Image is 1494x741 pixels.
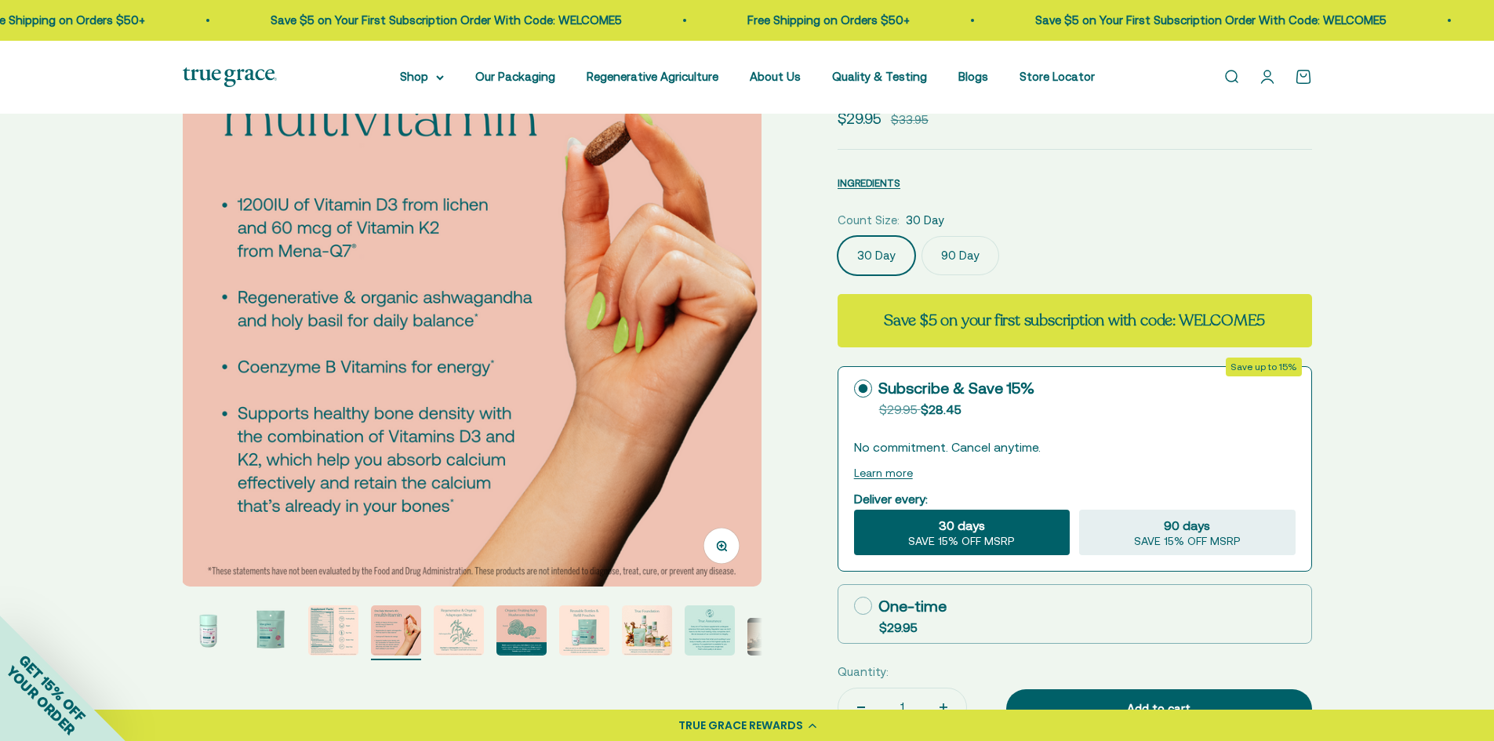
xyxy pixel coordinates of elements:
[308,605,358,656] img: Fruiting Body Vegan Soy Free Gluten Free Dairy Free
[183,605,233,656] img: Daily Multivitamin for Immune Support, Energy, Daily Balance, and Healthy Bone Support* Vitamin A...
[838,211,900,230] legend: Count Size:
[678,717,803,734] div: TRUE GRACE REWARDS
[685,605,735,660] button: Go to item 9
[838,107,881,130] sale-price: $29.95
[622,605,672,660] button: Go to item 8
[475,70,555,83] a: Our Packaging
[750,70,801,83] a: About Us
[891,111,929,129] compare-at-price: $33.95
[1038,699,1281,718] div: Add to cart
[884,310,1265,331] strong: Save $5 on your first subscription with code: WELCOME5
[958,70,988,83] a: Blogs
[1006,689,1312,728] button: Add to cart
[1034,11,1385,30] p: Save $5 on Your First Subscription Order With Code: WELCOME5
[747,618,798,660] button: Go to item 10
[685,605,735,656] img: Every lot of True Grace supplements undergoes extensive third-party testing. Regulation says we d...
[245,605,296,660] button: Go to item 2
[496,605,547,660] button: Go to item 6
[269,11,620,30] p: Save $5 on Your First Subscription Order With Code: WELCOME5
[496,605,547,656] img: Reishi supports healthy aging. Lion's Mane for brain, nerve, and cognitive support. Maitake suppo...
[746,13,908,27] a: Free Shipping on Orders $50+
[434,605,484,656] img: Holy Basil and Ashwagandha are Ayurvedic herbs known as "adaptogens." They support overall health...
[1020,70,1095,83] a: Store Locator
[587,70,718,83] a: Regenerative Agriculture
[559,605,609,660] button: Go to item 7
[921,688,966,726] button: Increase quantity
[182,7,762,587] img: - 1200IU of Vitamin D3 from lichen and 60 mcg of Vitamin K2 from Mena-Q7 - Regenerative & organic...
[832,70,927,83] a: Quality & Testing
[838,663,889,681] label: Quantity:
[183,605,233,660] button: Go to item 1
[400,67,444,86] summary: Shop
[371,605,421,660] button: Go to item 4
[838,688,884,726] button: Decrease quantity
[434,605,484,660] button: Go to item 5
[559,605,609,656] img: When you opt out for our refill pouches instead of buying a whole new bottle every time you buy s...
[906,211,944,230] span: 30 Day
[245,605,296,656] img: Daily Multivitamin for Immune Support, Energy, Daily Balance, and Healthy Bone Support* - Vitamin...
[371,605,421,656] img: - 1200IU of Vitamin D3 from lichen and 60 mcg of Vitamin K2 from Mena-Q7 - Regenerative & organic...
[308,605,358,660] button: Go to item 3
[3,663,78,738] span: YOUR ORDER
[16,652,89,725] span: GET 15% OFF
[838,173,900,192] button: INGREDIENTS
[838,177,900,189] span: INGREDIENTS
[622,605,672,656] img: Our full product line provides a robust and comprehensive offering for a true foundation of healt...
